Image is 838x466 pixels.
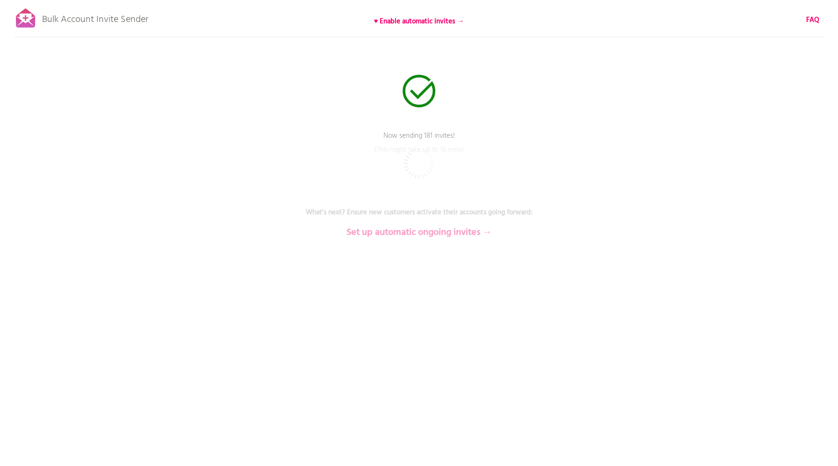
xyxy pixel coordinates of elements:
[806,15,819,25] a: FAQ
[347,225,492,240] b: Set up automatic ongoing invites →
[279,131,559,154] p: Now sending 181 invites!
[806,14,819,26] b: FAQ
[279,145,559,168] p: (This might take up to 10 mins)
[374,16,464,27] b: ♥ Enable automatic invites →
[306,207,533,218] b: What's next? Ensure new customers activate their accounts going forward:
[42,6,148,29] p: Bulk Account Invite Sender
